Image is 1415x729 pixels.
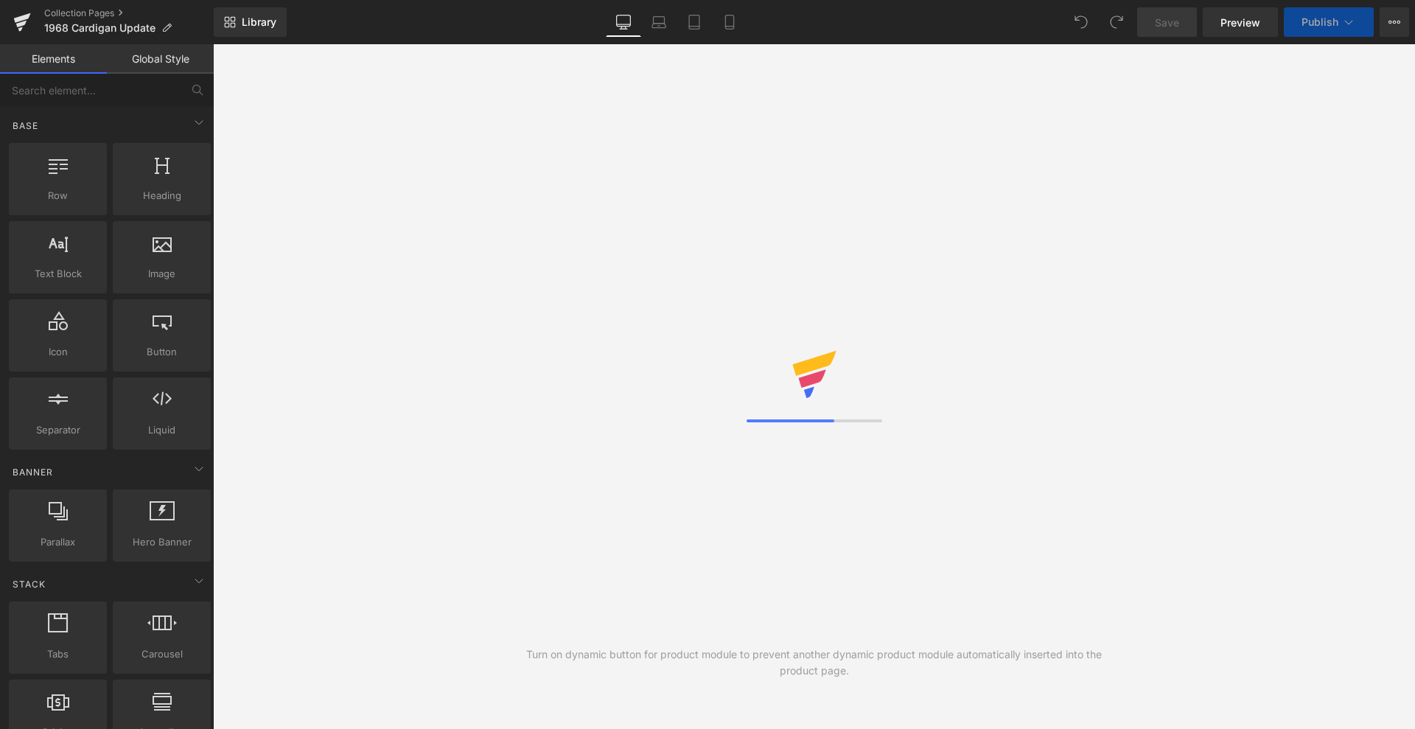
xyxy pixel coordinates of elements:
button: Redo [1102,7,1131,37]
button: More [1380,7,1409,37]
button: Publish [1284,7,1374,37]
span: Button [117,344,206,360]
span: Carousel [117,646,206,662]
span: Image [117,266,206,282]
span: Liquid [117,422,206,438]
span: Row [13,188,102,203]
span: Stack [11,577,47,591]
a: Tablet [677,7,712,37]
div: Turn on dynamic button for product module to prevent another dynamic product module automatically... [514,646,1115,679]
span: Tabs [13,646,102,662]
a: Mobile [712,7,747,37]
span: Parallax [13,534,102,550]
a: Global Style [107,44,214,74]
span: Icon [13,344,102,360]
a: New Library [214,7,287,37]
button: Undo [1066,7,1096,37]
span: Hero Banner [117,534,206,550]
span: Banner [11,465,55,479]
span: Library [242,15,276,29]
span: Base [11,119,40,133]
span: Heading [117,188,206,203]
a: Desktop [606,7,641,37]
a: Preview [1203,7,1278,37]
span: Separator [13,422,102,438]
a: Laptop [641,7,677,37]
span: Save [1155,15,1179,30]
span: Publish [1302,16,1338,28]
span: Preview [1220,15,1260,30]
a: Collection Pages [44,7,214,19]
span: Text Block [13,266,102,282]
span: 1968 Cardigan Update [44,22,156,34]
